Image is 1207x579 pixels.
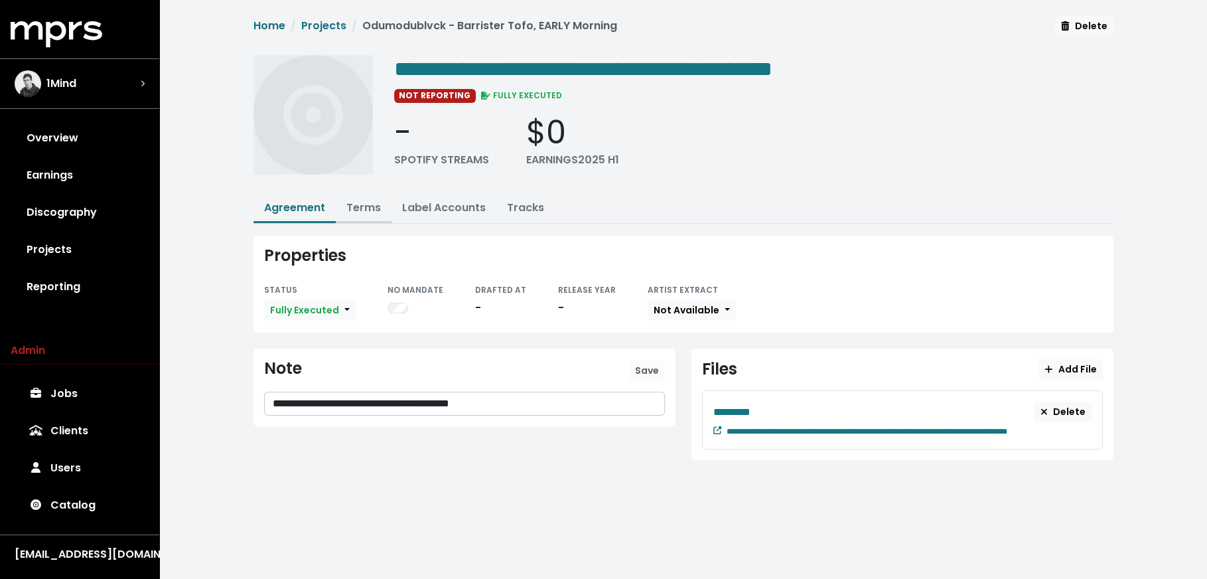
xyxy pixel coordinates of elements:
[402,200,486,215] a: Label Accounts
[11,231,149,268] a: Projects
[478,90,562,101] span: FULLY EXECUTED
[648,284,718,295] small: ARTIST EXTRACT
[1040,405,1086,418] span: Delete
[264,359,302,378] div: Note
[15,70,41,97] img: The selected account / producer
[654,303,719,317] span: Not Available
[346,200,381,215] a: Terms
[394,89,476,102] span: NOT REPORTING
[11,120,149,157] a: Overview
[648,300,736,321] button: Not Available
[264,200,325,215] a: Agreement
[702,360,737,379] div: Files
[15,546,145,562] div: [EMAIL_ADDRESS][DOMAIN_NAME]
[11,26,102,41] a: mprs logo
[11,375,149,412] a: Jobs
[526,152,619,168] div: EARNINGS 2025 H1
[1061,19,1107,33] span: Delete
[475,284,526,295] small: DRAFTED AT
[558,300,616,316] div: -
[1038,359,1102,380] button: Add File
[11,268,149,305] a: Reporting
[394,152,489,168] div: SPOTIFY STREAMS
[264,284,297,295] small: STATUS
[1034,402,1092,422] button: Delete
[11,412,149,450] a: Clients
[394,114,489,152] div: -
[253,18,617,44] nav: breadcrumb
[388,284,443,295] small: NO MANDATE
[526,114,619,152] div: $0
[253,18,285,33] a: Home
[46,76,76,92] span: 1Mind
[475,300,526,316] div: -
[394,58,772,80] span: Edit value
[11,157,149,194] a: Earnings
[11,450,149,487] a: Users
[713,407,750,417] span: Edit value
[11,487,149,524] a: Catalog
[346,18,617,34] li: Odumodublvck - Barrister Tofo, EARLY Morning
[264,300,356,321] button: Fully Executed
[264,246,1103,266] div: Properties
[1055,16,1113,37] button: Delete
[301,18,346,33] a: Projects
[507,200,544,215] a: Tracks
[270,303,339,317] span: Fully Executed
[558,284,616,295] small: RELEASE YEAR
[11,546,149,563] button: [EMAIL_ADDRESS][DOMAIN_NAME]
[11,194,149,231] a: Discography
[1044,363,1096,376] span: Add File
[727,428,1007,436] span: Edit value
[253,55,373,175] img: Album cover for this project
